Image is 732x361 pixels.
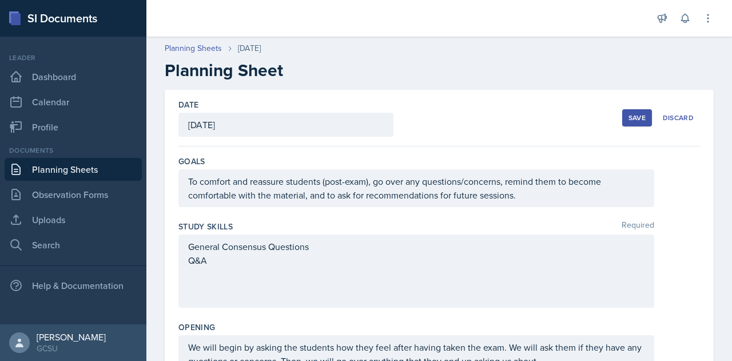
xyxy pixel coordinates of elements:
a: Planning Sheets [165,42,222,54]
p: General Consensus Questions [188,240,645,253]
label: Study Skills [178,221,233,232]
a: Calendar [5,90,142,113]
button: Discard [657,109,700,126]
p: To comfort and reassure students (post-exam), go over any questions/concerns, remind them to beco... [188,174,645,202]
button: Save [622,109,652,126]
label: Date [178,99,198,110]
label: Opening [178,322,215,333]
a: Profile [5,116,142,138]
a: Planning Sheets [5,158,142,181]
div: Save [628,113,646,122]
div: [DATE] [238,42,261,54]
div: Documents [5,145,142,156]
label: Goals [178,156,205,167]
div: [PERSON_NAME] [37,331,106,343]
a: Observation Forms [5,183,142,206]
div: GCSU [37,343,106,354]
div: Help & Documentation [5,274,142,297]
a: Uploads [5,208,142,231]
h2: Planning Sheet [165,60,714,81]
a: Search [5,233,142,256]
p: Q&A [188,253,645,267]
span: Required [622,221,654,232]
div: Discard [663,113,694,122]
div: Leader [5,53,142,63]
a: Dashboard [5,65,142,88]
